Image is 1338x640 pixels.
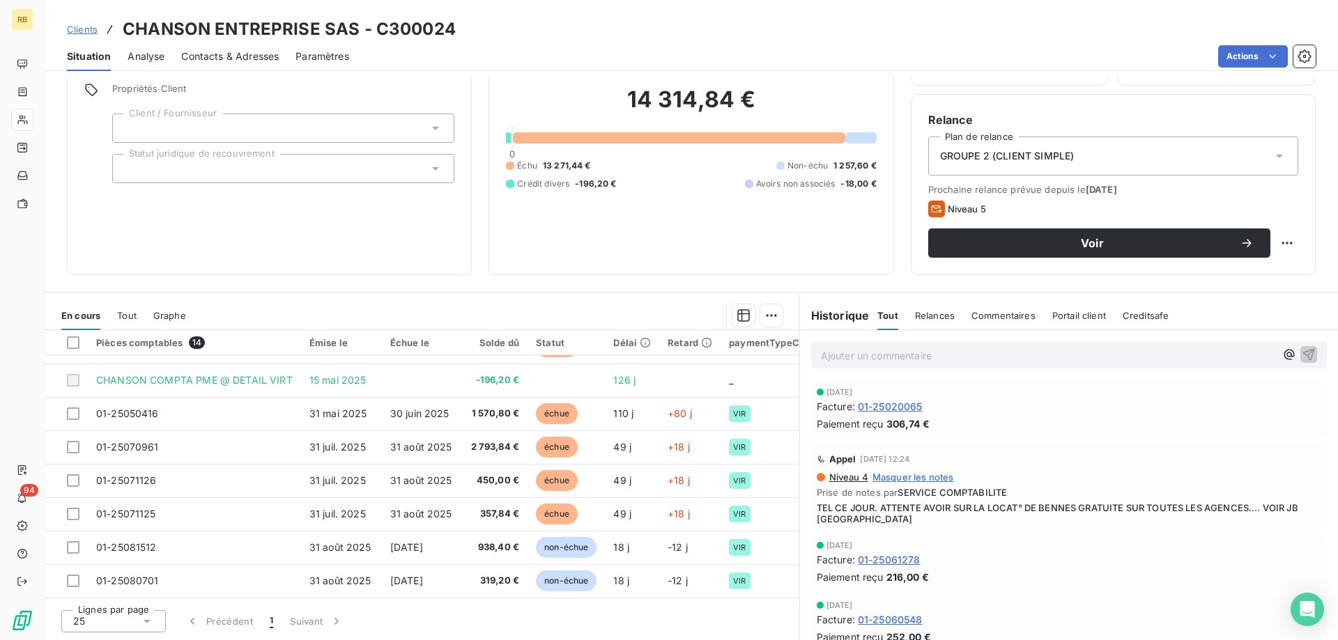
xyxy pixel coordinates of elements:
[668,575,688,586] span: -12 j
[668,541,688,553] span: -12 j
[800,307,870,324] h6: Historique
[787,159,828,172] span: Non-échu
[733,543,746,552] span: VIR
[817,570,884,584] span: Paiement reçu
[729,337,816,348] div: paymentTypeCode
[613,575,629,586] span: 18 j
[517,159,537,172] span: Échu
[471,507,520,521] span: 357,84 €
[471,474,520,487] span: 450,00 €
[858,552,921,567] span: 01-25061278
[928,184,1298,195] span: Prochaine relance prévue depuis le
[817,399,855,414] span: Facture :
[96,575,159,586] span: 01-25080701
[11,8,33,31] div: RB
[471,407,520,421] span: 1 570,80 €
[915,310,955,321] span: Relances
[536,337,597,348] div: Statut
[471,574,520,588] span: 319,20 €
[898,487,1007,498] span: SERVICE COMPTABILITE
[840,178,876,190] span: -18,00 €
[309,374,367,386] span: 15 mai 2025
[536,504,578,524] span: échue
[390,337,454,348] div: Échue le
[153,310,186,321] span: Graphe
[282,607,352,636] button: Suivant
[96,374,293,386] span: CHANSON COMPTA PME @ DETAIL VIRT
[733,409,746,418] span: VIR
[756,178,836,190] span: Avoirs non associés
[948,203,986,214] span: Niveau 5
[73,614,85,628] span: 25
[471,337,520,348] div: Solde dû
[117,310,137,321] span: Tout
[860,455,909,463] span: [DATE] 12:24
[506,86,876,127] h2: 14 314,84 €
[817,502,1321,524] span: TEL CE JOUR. ATTENTE AVOIR SUR LA LOCAT° DE BENNES GRATUITE SUR TOUTES LES AGENCES.... VOIR JB [G...
[96,407,159,419] span: 01-25050416
[177,607,261,636] button: Précédent
[295,49,349,63] span: Paramètres
[61,310,100,321] span: En cours
[613,541,629,553] span: 18 j
[928,228,1270,258] button: Voir
[67,24,98,35] span: Clients
[128,49,164,63] span: Analyse
[817,552,855,567] span: Facture :
[543,159,591,172] span: 13 271,44 €
[390,474,452,486] span: 31 août 2025
[833,159,877,172] span: 1 257,60 €
[858,612,923,627] span: 01-25060548
[1218,45,1288,68] button: Actions
[668,508,690,520] span: +18 j
[189,336,205,349] span: 14
[971,310,1036,321] span: Commentaires
[536,537,597,558] span: non-échue
[536,437,578,458] span: échue
[471,440,520,454] span: 2 793,84 €
[96,441,159,453] span: 01-25070961
[928,111,1298,128] h6: Relance
[733,510,746,518] span: VIR
[826,541,853,549] span: [DATE]
[96,541,157,553] span: 01-25081512
[309,508,366,520] span: 31 juil. 2025
[509,148,515,159] span: 0
[733,476,746,485] span: VIR
[613,374,636,386] span: 126 j
[613,508,631,520] span: 49 j
[829,453,856,465] span: Appel
[309,407,367,419] span: 31 mai 2025
[123,17,456,42] h3: CHANSON ENTREPRISE SAS - C300024
[390,575,423,586] span: [DATE]
[471,540,520,554] span: 938,40 €
[668,407,692,419] span: +80 j
[96,474,157,486] span: 01-25071126
[668,337,712,348] div: Retard
[733,443,746,451] span: VIR
[945,237,1240,249] span: Voir
[536,570,597,591] span: non-échue
[309,575,371,586] span: 31 août 2025
[613,337,651,348] div: Délai
[668,441,690,453] span: +18 j
[67,22,98,36] a: Clients
[309,541,371,553] span: 31 août 2025
[390,508,452,520] span: 31 août 2025
[309,337,374,348] div: Émise le
[826,388,853,396] span: [DATE]
[261,607,282,636] button: 1
[390,407,449,419] span: 30 juin 2025
[729,374,733,386] span: _
[1123,310,1169,321] span: Creditsafe
[817,487,1321,498] span: Prise de notes par
[817,416,884,431] span: Paiement reçu
[536,403,578,424] span: échue
[11,609,33,632] img: Logo LeanPay
[124,122,135,134] input: Ajouter une valeur
[668,474,690,486] span: +18 j
[181,49,279,63] span: Contacts & Adresses
[575,178,616,190] span: -196,20 €
[96,508,156,520] span: 01-25071125
[390,441,452,453] span: 31 août 2025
